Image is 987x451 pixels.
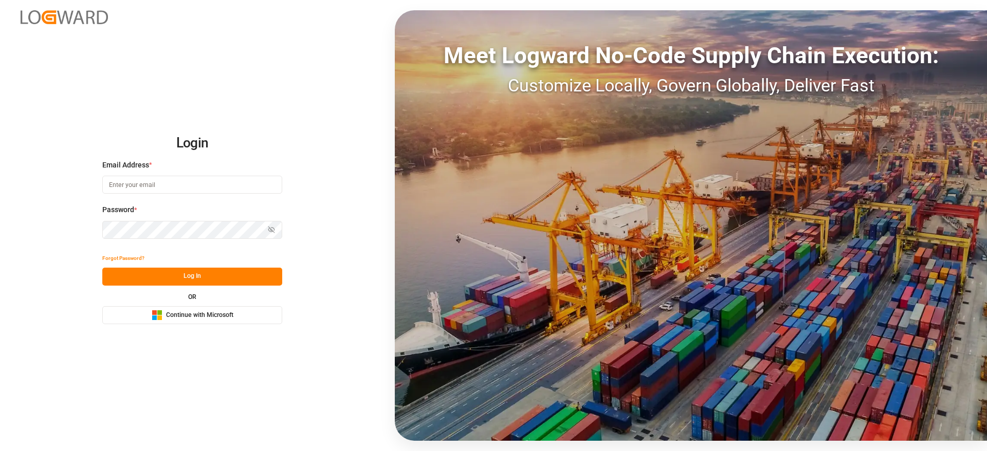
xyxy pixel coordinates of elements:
[395,39,987,72] div: Meet Logward No-Code Supply Chain Execution:
[166,311,233,320] span: Continue with Microsoft
[102,268,282,286] button: Log In
[102,176,282,194] input: Enter your email
[102,160,149,171] span: Email Address
[21,10,108,24] img: Logward_new_orange.png
[102,127,282,160] h2: Login
[102,250,144,268] button: Forgot Password?
[395,72,987,99] div: Customize Locally, Govern Globally, Deliver Fast
[102,204,134,215] span: Password
[188,294,196,300] small: OR
[102,306,282,324] button: Continue with Microsoft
